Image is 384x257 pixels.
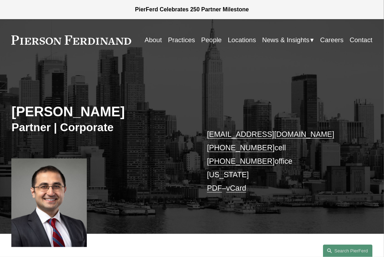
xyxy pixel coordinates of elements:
[207,128,357,195] p: cell office [US_STATE] –
[262,34,310,46] span: News & Insights
[262,33,314,46] a: folder dropdown
[11,104,192,120] h2: [PERSON_NAME]
[145,33,162,46] a: About
[168,33,195,46] a: Practices
[226,184,246,192] a: vCard
[207,157,275,165] a: [PHONE_NUMBER]
[207,130,334,138] a: [EMAIL_ADDRESS][DOMAIN_NAME]
[207,144,275,152] a: [PHONE_NUMBER]
[228,33,256,46] a: Locations
[11,121,192,134] h3: Partner | Corporate
[350,33,372,46] a: Contact
[323,245,373,257] a: Search this site
[320,33,344,46] a: Careers
[201,33,222,46] a: People
[207,184,222,192] a: PDF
